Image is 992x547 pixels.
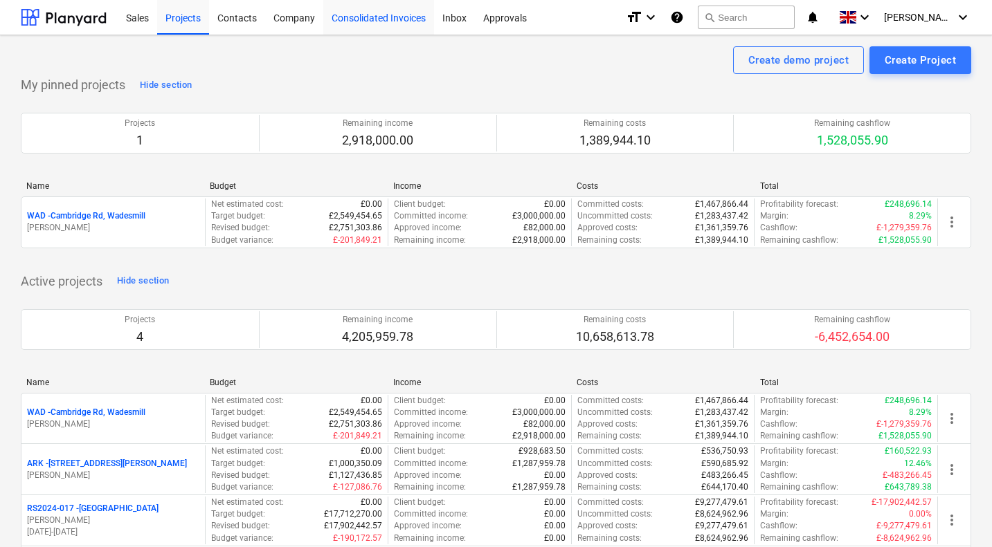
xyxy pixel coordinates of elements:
p: WAD - Cambridge Rd, Wadesmill [27,407,145,418]
p: Committed costs : [577,395,644,407]
i: keyboard_arrow_down [856,9,873,26]
p: Target budget : [211,458,265,470]
p: Target budget : [211,210,265,222]
p: Budget variance : [211,234,273,246]
p: £-17,902,442.57 [872,497,932,508]
p: Approved income : [394,418,462,430]
div: Costs [577,181,749,191]
p: Committed income : [394,458,468,470]
p: £0.00 [544,395,566,407]
p: £17,712,270.00 [324,508,382,520]
span: more_vert [944,214,960,230]
p: £1,467,866.44 [695,198,748,210]
p: Cashflow : [760,470,797,481]
p: Committed costs : [577,445,644,457]
p: £2,751,303.86 [329,222,382,234]
p: 1 [125,132,155,149]
p: £82,000.00 [523,222,566,234]
div: Budget [210,378,382,387]
p: Approved income : [394,222,462,234]
p: £644,170.40 [701,481,748,493]
p: Net estimated cost : [211,445,284,457]
p: Target budget : [211,407,265,418]
p: £1,389,944.10 [695,234,748,246]
p: Revised budget : [211,520,270,532]
p: Revised budget : [211,418,270,430]
p: Budget variance : [211,532,273,544]
p: Client budget : [394,445,446,457]
p: [PERSON_NAME] [27,418,199,430]
p: £9,277,479.61 [695,497,748,508]
p: £8,624,962.96 [695,508,748,520]
p: My pinned projects [21,77,125,93]
p: £0.00 [361,198,382,210]
p: Committed income : [394,407,468,418]
p: £1,000,350.09 [329,458,382,470]
p: 0.00% [909,508,932,520]
p: Margin : [760,458,788,470]
p: £1,287,959.78 [512,481,566,493]
div: Create Project [885,51,956,69]
p: Profitability forecast : [760,395,838,407]
p: £2,751,303.86 [329,418,382,430]
p: Committed income : [394,508,468,520]
p: £-201,849.21 [333,430,382,442]
p: Remaining income [342,314,413,326]
p: Profitability forecast : [760,497,838,508]
p: Projects [125,314,155,326]
p: Revised budget : [211,222,270,234]
p: Remaining income : [394,481,466,493]
p: £0.00 [544,508,566,520]
p: Committed costs : [577,198,644,210]
div: WAD -Cambridge Rd, Wadesmill[PERSON_NAME] [27,210,199,234]
p: Approved income : [394,470,462,481]
iframe: Chat Widget [923,481,992,547]
button: Search [698,6,795,29]
p: Approved costs : [577,470,638,481]
p: £9,277,479.61 [695,520,748,532]
div: Name [26,378,199,387]
span: search [704,12,715,23]
p: Cashflow : [760,418,797,430]
p: £0.00 [361,497,382,508]
p: £2,549,454.65 [329,407,382,418]
p: £1,361,359.76 [695,418,748,430]
p: 1,389,944.10 [579,132,651,149]
p: Profitability forecast : [760,445,838,457]
p: £1,361,359.76 [695,222,748,234]
p: 8.29% [909,210,932,222]
i: keyboard_arrow_down [642,9,659,26]
p: Remaining costs : [577,234,642,246]
p: Remaining cashflow [814,118,890,129]
p: £8,624,962.96 [695,532,748,544]
p: Cashflow : [760,520,797,532]
p: £0.00 [361,395,382,407]
p: Committed costs : [577,497,644,508]
p: 8.29% [909,407,932,418]
p: Committed income : [394,210,468,222]
p: £-1,279,359.76 [876,222,932,234]
p: £590,685.92 [701,458,748,470]
div: Hide section [140,77,192,93]
p: £1,283,437.42 [695,407,748,418]
p: £160,522.93 [885,445,932,457]
button: Create demo project [733,46,864,74]
i: keyboard_arrow_down [955,9,971,26]
p: Remaining income : [394,532,466,544]
p: [PERSON_NAME] [27,514,199,526]
p: £3,000,000.00 [512,210,566,222]
p: £-1,279,359.76 [876,418,932,430]
p: £1,283,437.42 [695,210,748,222]
p: £1,287,959.78 [512,458,566,470]
div: Income [393,378,566,387]
p: Net estimated cost : [211,198,284,210]
p: £0.00 [361,445,382,457]
p: £-201,849.21 [333,234,382,246]
i: Knowledge base [670,9,684,26]
div: Total [760,181,932,191]
p: £2,549,454.65 [329,210,382,222]
p: Budget variance : [211,430,273,442]
p: £928,683.50 [518,445,566,457]
p: Uncommitted costs : [577,210,653,222]
p: £0.00 [544,470,566,481]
